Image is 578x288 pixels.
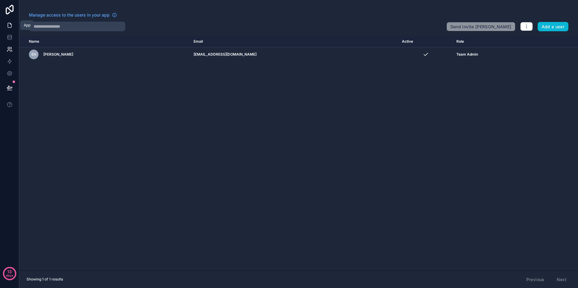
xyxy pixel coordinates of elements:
[456,52,478,57] span: Team Admin
[29,12,110,18] span: Manage access to the users in your app
[7,269,12,275] p: 13
[6,271,13,280] p: days
[26,277,63,282] span: Showing 1 of 1 results
[19,36,578,271] div: scrollable content
[31,52,36,57] span: sh
[24,23,30,28] div: App
[19,36,190,47] th: Name
[190,47,398,62] td: [EMAIL_ADDRESS][DOMAIN_NAME]
[538,22,569,32] button: Add a user
[29,12,117,18] a: Manage access to the users in your app
[453,36,539,47] th: Role
[398,36,453,47] th: Active
[43,52,73,57] span: [PERSON_NAME]
[190,36,398,47] th: Email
